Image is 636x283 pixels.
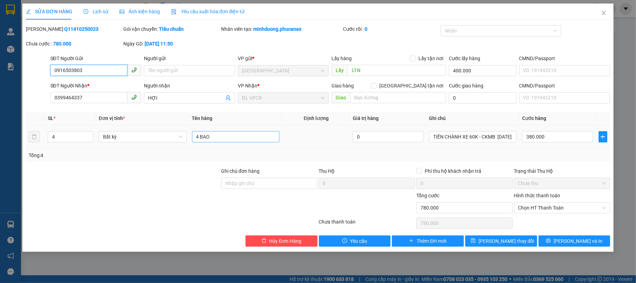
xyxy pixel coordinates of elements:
[422,167,484,175] span: Phí thu hộ khách nhận trả
[83,9,88,14] span: clock-circle
[331,56,352,61] span: Lấy hàng
[103,132,182,142] span: Bất kỳ
[449,92,516,104] input: Cước giao hàng
[343,25,439,33] div: Cước rồi :
[242,65,325,76] span: ĐL Quận 1
[350,92,446,103] input: Dọc đường
[269,237,301,245] span: Hủy Đơn Hàng
[26,9,72,14] span: SỬA ĐƠN HÀNG
[242,93,325,103] span: ĐL VPCR
[449,65,516,76] input: Cước lấy hàng
[192,115,213,121] span: Tên hàng
[514,193,561,198] label: Hình thức thanh toán
[119,9,124,14] span: picture
[465,235,537,247] button: save[PERSON_NAME] thay đổi
[50,82,141,90] div: SĐT Người Nhận
[392,235,464,247] button: plusThêm ĐH mới
[123,40,220,48] div: Ngày GD:
[319,168,335,174] span: Thu Hộ
[331,83,354,89] span: Giao hàng
[145,41,173,47] b: [DATE] 11:50
[417,237,446,245] span: Thêm ĐH mới
[50,55,141,62] div: SĐT Người Gửi
[144,55,235,62] div: Người gửi
[342,238,347,244] span: exclamation-circle
[319,235,391,247] button: exclamation-circleYêu cầu
[331,92,350,103] span: Giao
[144,82,235,90] div: Người nhận
[350,237,367,245] span: Yêu cầu
[48,115,53,121] span: SL
[304,115,329,121] span: Định lượng
[221,25,342,33] div: Nhân viên tạo:
[246,235,317,247] button: deleteHủy Đơn Hàng
[478,237,534,245] span: [PERSON_NAME] thay đổi
[131,67,137,73] span: phone
[53,41,71,47] b: 780.000
[29,131,40,142] button: delete
[416,193,439,198] span: Tổng cước
[318,218,416,230] div: Chưa thanh toán
[409,238,414,244] span: plus
[426,112,520,125] th: Ghi chú
[26,9,31,14] span: edit
[331,65,348,76] span: Lấy
[171,9,245,14] span: Yêu cầu xuất hóa đơn điện tử
[471,238,476,244] span: save
[449,56,480,61] label: Cước lấy hàng
[131,94,137,100] span: phone
[518,178,606,189] span: Chưa thu
[26,40,122,48] div: Chưa cước :
[539,235,611,247] button: printer[PERSON_NAME] và In
[171,9,177,15] img: icon
[353,115,379,121] span: Giá trị hàng
[519,55,611,62] div: CMND/Passport
[594,3,614,23] button: Close
[554,237,602,245] span: [PERSON_NAME] và In
[26,25,122,33] div: [PERSON_NAME]:
[348,65,446,76] input: Dọc đường
[238,55,329,62] div: VP gửi
[449,83,483,89] label: Cước giao hàng
[601,10,607,16] span: close
[546,238,551,244] span: printer
[365,26,367,32] b: 0
[238,83,257,89] span: VP Nhận
[514,167,611,175] div: Trạng thái Thu Hộ
[599,131,608,142] button: plus
[29,151,246,159] div: Tổng: 4
[123,25,220,33] div: Gói vận chuyển:
[192,131,280,142] input: VD: Bàn, Ghế
[159,26,184,32] b: Tiêu chuẩn
[429,131,517,142] input: Ghi Chú
[519,82,611,90] div: CMND/Passport
[221,178,317,189] input: Ghi chú đơn hàng
[518,203,606,213] span: Chọn HT Thanh Toán
[64,26,98,32] b: Q11410250023
[262,238,266,244] span: delete
[416,55,446,62] span: Lấy tận nơi
[83,9,108,14] span: Lịch sử
[599,134,607,140] span: plus
[522,115,546,121] span: Cước hàng
[377,82,446,90] span: [GEOGRAPHIC_DATA] tận nơi
[119,9,160,14] span: Ảnh kiện hàng
[225,95,231,101] span: user-add
[253,26,301,32] b: minhduong.phucanex
[99,115,125,121] span: Đơn vị tính
[221,168,259,174] label: Ghi chú đơn hàng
